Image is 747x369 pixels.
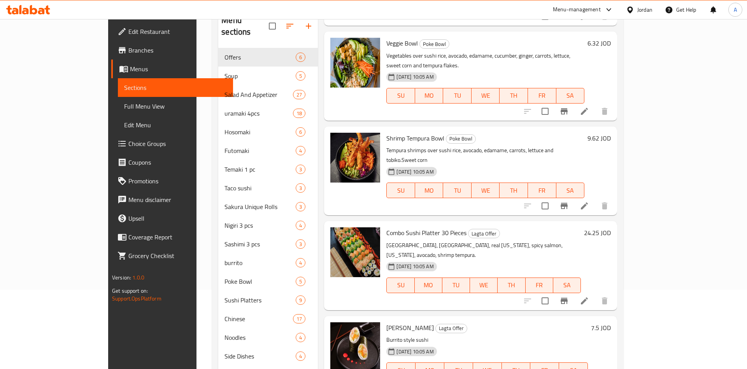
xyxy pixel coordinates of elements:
[111,22,233,41] a: Edit Restaurant
[111,60,233,78] a: Menus
[218,48,318,67] div: Offers6
[128,214,227,223] span: Upsell
[296,334,305,341] span: 4
[443,183,472,198] button: TU
[218,85,318,104] div: Salad And Appetizer27
[468,229,500,238] span: Lagta Offer
[111,209,233,228] a: Upsell
[531,90,553,101] span: FR
[128,158,227,167] span: Coupons
[555,292,573,310] button: Branch-specific-item
[224,183,296,193] div: Taco sushi
[296,295,305,305] div: items
[296,71,305,81] div: items
[296,203,305,211] span: 3
[537,103,553,119] span: Select to update
[580,107,589,116] a: Edit menu item
[386,335,588,345] p: Burrito style sushi
[526,278,553,293] button: FR
[418,90,440,101] span: MO
[224,109,293,118] div: uramaki 4pcs
[224,351,296,361] span: Side Dishes
[293,110,305,117] span: 18
[472,88,500,104] button: WE
[224,53,296,62] span: Offers
[393,73,437,81] span: [DATE] 10:05 AM
[531,185,553,196] span: FR
[503,90,525,101] span: TH
[418,279,439,291] span: MO
[218,309,318,328] div: Chinese17
[330,38,380,88] img: Veggie Bowl
[128,27,227,36] span: Edit Restaurant
[224,239,296,249] span: Sashimi 3 pcs
[637,5,652,14] div: Jordan
[218,123,318,141] div: Hosomaki6
[218,179,318,197] div: Taco sushi3
[556,183,585,198] button: SA
[503,185,525,196] span: TH
[559,185,582,196] span: SA
[390,279,411,291] span: SU
[555,197,573,215] button: Branch-specific-item
[218,197,318,216] div: Sakura Unique Rolls3
[587,38,611,49] h6: 6.32 JOD
[218,235,318,253] div: Sashimi 3 pcs3
[386,132,444,144] span: Shrimp Tempura Bowl
[330,133,380,183] img: Shrimp Tempura Bowl
[111,41,233,60] a: Branches
[224,295,296,305] div: Sushi Platters
[111,153,233,172] a: Coupons
[393,263,437,270] span: [DATE] 10:05 AM
[500,88,528,104] button: TH
[224,314,293,323] span: Chinese
[553,5,601,14] div: Menu-management
[224,258,296,267] span: burrito
[124,102,227,111] span: Full Menu View
[386,322,434,334] span: [PERSON_NAME]
[296,53,305,62] div: items
[218,291,318,309] div: Sushi Platters9
[595,102,614,121] button: delete
[296,277,305,286] div: items
[415,88,444,104] button: MO
[470,278,498,293] button: WE
[498,278,525,293] button: TH
[436,324,467,333] span: Lagta Offer
[296,353,305,360] span: 4
[293,314,305,323] div: items
[132,272,144,283] span: 1.0.0
[218,104,318,123] div: uramaki 4pcs18
[218,67,318,85] div: Soup5
[386,146,584,165] p: Tempura shrimps over sushi rice, avocado, edamame, carrots, lettuce and tobiko.Sweet corn
[218,216,318,235] div: Nigiri 3 pcs4
[296,202,305,211] div: items
[386,51,584,70] p: Vegetables over sushi rice, avocado, edamame, cucumber, ginger, carrots, lettuce, sweet corn and ...
[221,14,269,38] h2: Menu sections
[390,90,412,101] span: SU
[386,227,466,239] span: Combo Sushi Platter 30 Pieces
[296,239,305,249] div: items
[224,277,296,286] span: Poke Bowl
[224,90,293,99] span: Salad And Appetizer
[224,165,296,174] div: Temaki 1 pc
[118,116,233,134] a: Edit Menu
[446,134,475,143] span: Poke Bowl
[224,333,296,342] span: Noodles
[419,39,449,49] div: Poke Bowl
[553,278,581,293] button: SA
[112,272,131,283] span: Version:
[580,296,589,306] a: Edit menu item
[293,315,305,323] span: 17
[296,222,305,229] span: 4
[446,134,476,144] div: Poke Bowl
[555,102,573,121] button: Branch-specific-item
[296,54,305,61] span: 6
[296,351,305,361] div: items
